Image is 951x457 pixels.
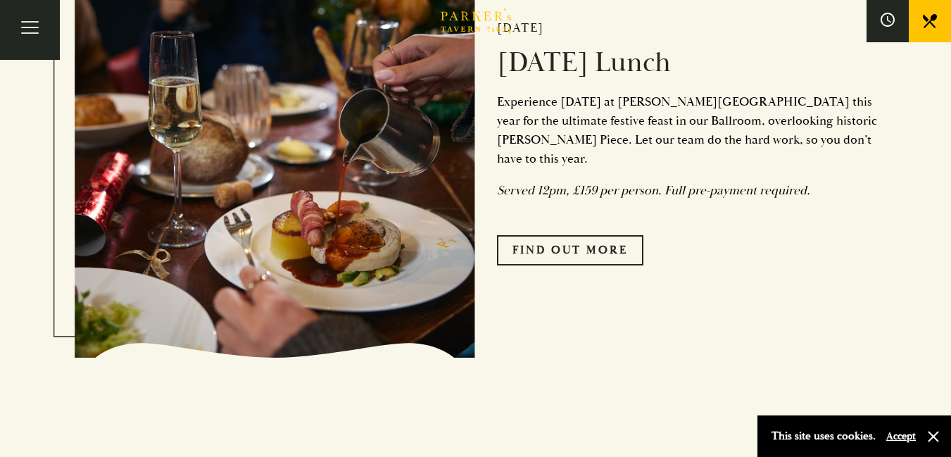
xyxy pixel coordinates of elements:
[497,235,643,265] a: Find Out More
[771,426,876,446] p: This site uses cookies.
[497,182,810,199] em: Served 12pm, £159 per person. Full pre-payment required.
[926,430,940,444] button: Close and accept
[497,20,877,36] h2: [DATE]
[497,92,877,168] p: Experience [DATE] at [PERSON_NAME][GEOGRAPHIC_DATA] this year for the ultimate festive feast in o...
[886,430,916,443] button: Accept
[497,46,877,80] h2: [DATE] Lunch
